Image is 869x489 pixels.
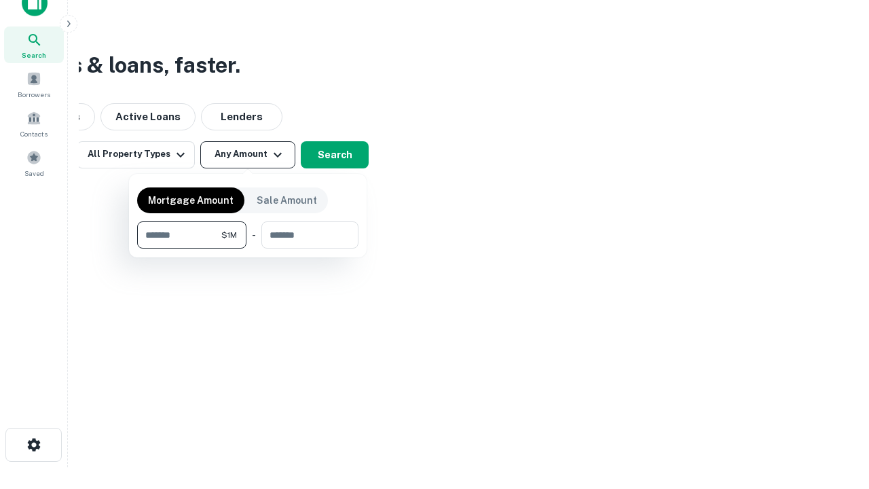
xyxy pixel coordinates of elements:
[252,221,256,249] div: -
[257,193,317,208] p: Sale Amount
[221,229,237,241] span: $1M
[801,380,869,446] iframe: Chat Widget
[148,193,234,208] p: Mortgage Amount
